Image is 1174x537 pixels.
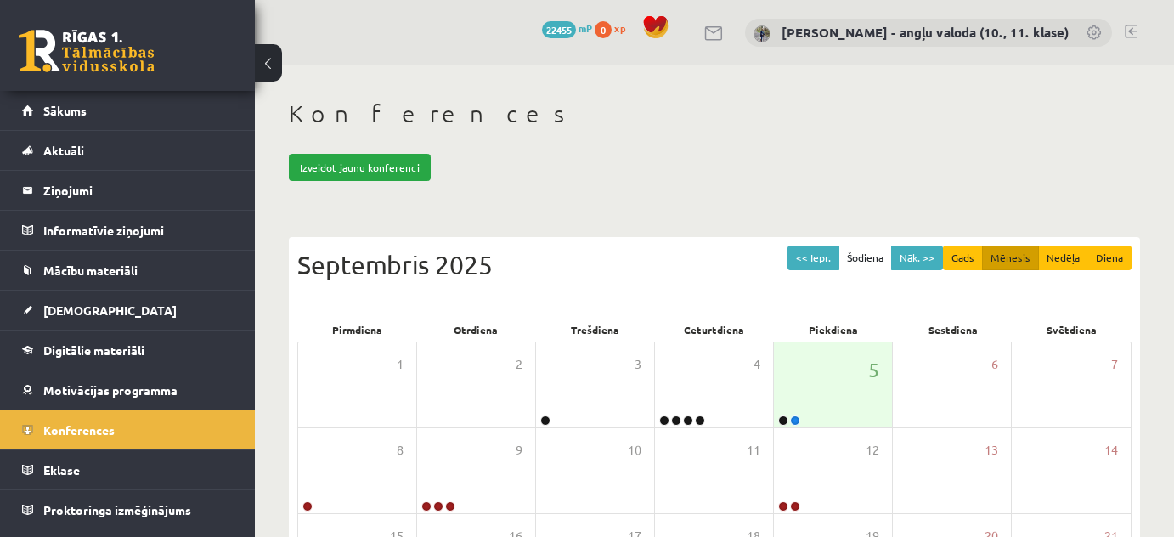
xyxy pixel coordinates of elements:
span: 9 [516,441,522,460]
span: 0 [595,21,612,38]
span: 10 [628,441,641,460]
a: Izveidot jaunu konferenci [289,154,431,181]
span: 5 [868,355,879,384]
div: Trešdiena [536,318,655,342]
a: Ziņojumi [22,171,234,210]
span: 11 [747,441,760,460]
a: Proktoringa izmēģinājums [22,490,234,529]
a: Aktuāli [22,131,234,170]
div: Svētdiena [1013,318,1132,342]
a: 22455 mP [542,21,592,35]
button: << Iepr. [787,246,839,270]
a: 0 xp [595,21,634,35]
span: Sākums [43,103,87,118]
div: Septembris 2025 [297,246,1132,284]
button: Nedēļa [1038,246,1088,270]
button: Gads [943,246,983,270]
span: 8 [397,441,404,460]
legend: Ziņojumi [43,171,234,210]
h1: Konferences [289,99,1140,128]
a: Informatīvie ziņojumi [22,211,234,250]
span: Motivācijas programma [43,382,178,398]
span: Proktoringa izmēģinājums [43,502,191,517]
span: 14 [1104,441,1118,460]
span: 4 [754,355,760,374]
span: xp [614,21,625,35]
div: Otrdiena [416,318,535,342]
a: Mācību materiāli [22,251,234,290]
a: [DEMOGRAPHIC_DATA] [22,291,234,330]
span: Eklase [43,462,80,478]
img: Alla Bautre - angļu valoda (10., 11. klase) [754,25,770,42]
div: Pirmdiena [297,318,416,342]
div: Sestdiena [893,318,1012,342]
a: Motivācijas programma [22,370,234,410]
span: mP [579,21,592,35]
legend: Informatīvie ziņojumi [43,211,234,250]
span: [DEMOGRAPHIC_DATA] [43,302,177,318]
button: Diena [1087,246,1132,270]
span: Mācību materiāli [43,263,138,278]
a: Digitālie materiāli [22,331,234,370]
span: 7 [1111,355,1118,374]
span: Digitālie materiāli [43,342,144,358]
span: 3 [635,355,641,374]
a: Rīgas 1. Tālmācības vidusskola [19,30,155,72]
div: Piekdiena [774,318,893,342]
a: [PERSON_NAME] - angļu valoda (10., 11. klase) [782,24,1069,41]
span: Aktuāli [43,143,84,158]
a: Sākums [22,91,234,130]
button: Mēnesis [982,246,1039,270]
span: 12 [866,441,879,460]
span: 6 [991,355,998,374]
a: Konferences [22,410,234,449]
button: Nāk. >> [891,246,943,270]
button: Šodiena [838,246,892,270]
a: Eklase [22,450,234,489]
span: 1 [397,355,404,374]
span: Konferences [43,422,115,438]
span: 2 [516,355,522,374]
span: 13 [985,441,998,460]
span: 22455 [542,21,576,38]
div: Ceturtdiena [655,318,774,342]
